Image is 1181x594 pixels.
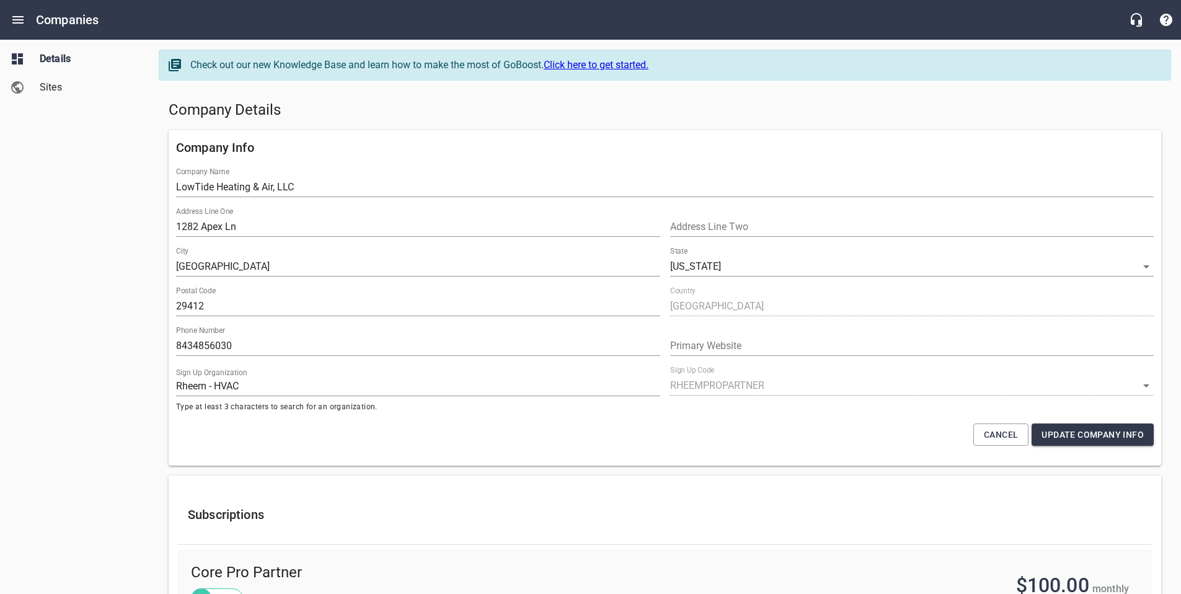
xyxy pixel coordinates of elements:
h5: Company Details [169,100,1161,120]
div: Check out our new Knowledge Base and learn how to make the most of GoBoost. [190,58,1158,73]
h6: Companies [36,10,99,30]
label: Country [670,287,696,295]
input: Start typing to search organizations [176,376,660,396]
a: Click here to get started. [544,59,648,71]
span: Type at least 3 characters to search for an organization. [176,401,660,414]
label: Address Line One [176,208,233,215]
h6: Subscriptions [188,505,1142,525]
span: Details [40,51,134,66]
button: Live Chat [1121,5,1151,35]
label: State [670,247,688,255]
span: Cancel [984,427,1018,443]
label: Phone Number [176,327,225,334]
label: Postal Code [176,287,216,295]
span: Update Company Info [1042,427,1144,443]
button: Support Portal [1151,5,1181,35]
button: Cancel [973,423,1028,446]
label: City [176,247,188,255]
h6: Company Info [176,138,1154,157]
span: Core Pro Partner [191,563,649,583]
label: Company Name [176,168,229,175]
button: Open drawer [3,5,33,35]
button: Update Company Info [1032,423,1154,446]
span: Sites [40,80,134,95]
label: Sign Up Code [670,366,714,374]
